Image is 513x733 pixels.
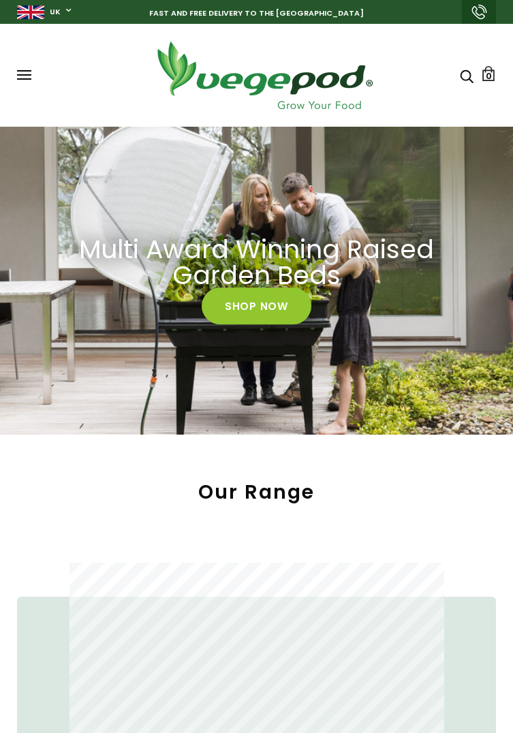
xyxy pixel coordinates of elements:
[50,6,61,18] a: UK
[486,69,492,82] span: 0
[145,37,384,113] img: Vegepod
[17,482,496,501] h2: Our Range
[55,236,457,288] a: Multi Award Winning Raised Garden Beds
[17,5,44,19] img: gb_large.png
[460,68,473,82] a: Search
[481,66,496,81] a: Cart
[202,288,311,325] a: Shop Now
